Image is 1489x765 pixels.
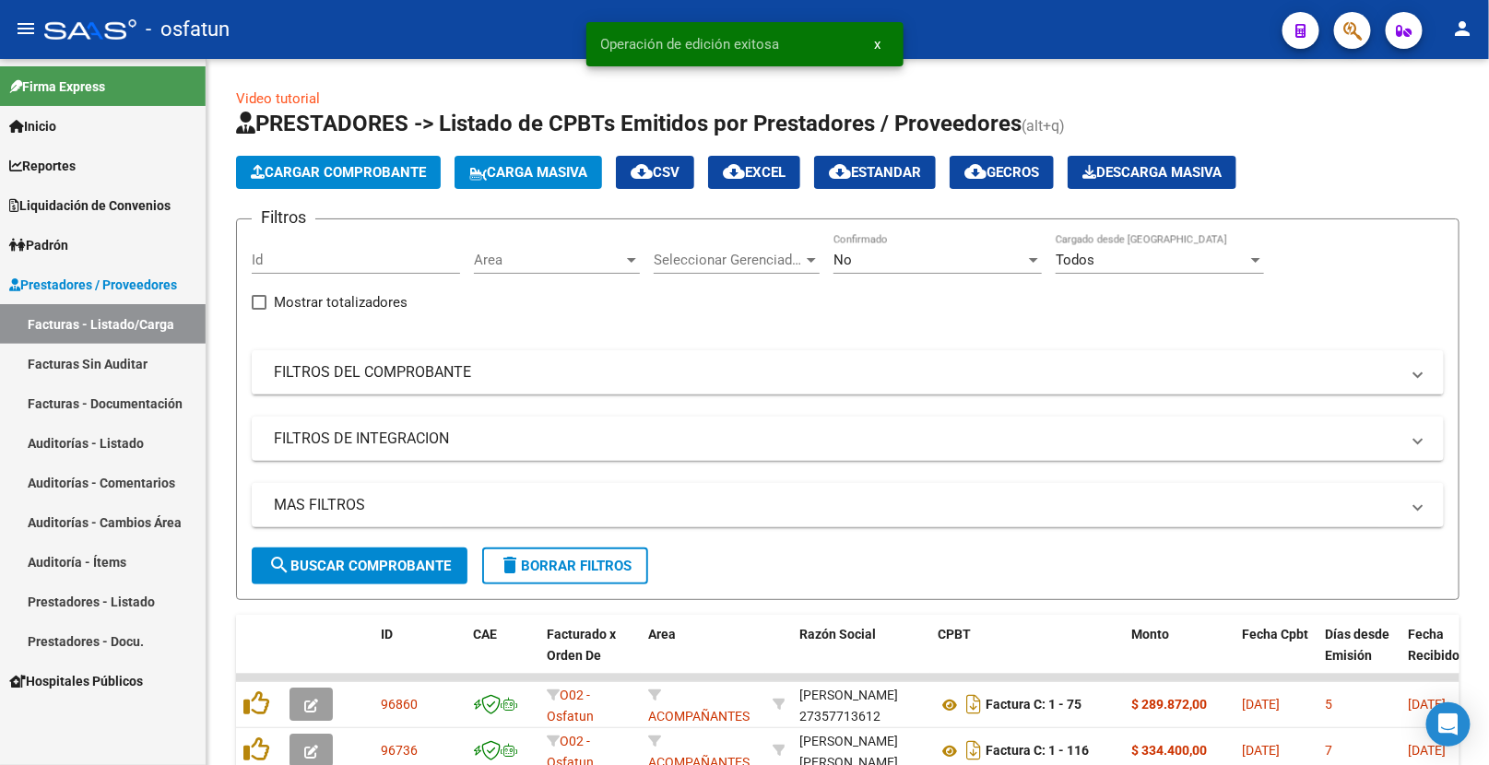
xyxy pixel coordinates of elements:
[466,615,539,696] datatable-header-cell: CAE
[833,252,852,268] span: No
[9,116,56,136] span: Inicio
[236,156,441,189] button: Cargar Comprobante
[252,417,1444,461] mat-expansion-panel-header: FILTROS DE INTEGRACION
[1452,18,1474,40] mat-icon: person
[539,615,641,696] datatable-header-cell: Facturado x Orden De
[1068,156,1236,189] app-download-masive: Descarga masiva de comprobantes (adjuntos)
[1325,627,1389,663] span: Días desde Emisión
[9,195,171,216] span: Liquidación de Convenios
[482,547,648,584] button: Borrar Filtros
[1325,697,1332,712] span: 5
[252,350,1444,394] mat-expansion-panel-header: FILTROS DEL COMPROBANTE
[654,252,803,268] span: Seleccionar Gerenciador
[1131,697,1207,712] strong: $ 289.872,00
[547,688,594,745] span: O02 - Osfatun Propio
[799,685,923,724] div: 27357713612
[616,156,694,189] button: CSV
[829,160,851,182] mat-icon: cloud_download
[1325,743,1332,758] span: 7
[373,615,466,696] datatable-header-cell: ID
[146,9,230,50] span: - osfatun
[252,547,467,584] button: Buscar Comprobante
[1242,697,1280,712] span: [DATE]
[381,697,418,712] span: 96860
[631,164,680,181] span: CSV
[814,156,936,189] button: Estandar
[268,554,290,576] mat-icon: search
[930,615,1124,696] datatable-header-cell: CPBT
[274,362,1400,382] mat-panel-title: FILTROS DEL COMPROBANTE
[723,164,786,181] span: EXCEL
[15,18,37,40] mat-icon: menu
[499,554,521,576] mat-icon: delete
[641,615,765,696] datatable-header-cell: Area
[1082,164,1222,181] span: Descarga Masiva
[236,90,320,107] a: Video tutorial
[474,252,623,268] span: Area
[1426,702,1471,747] div: Open Intercom Messenger
[1068,156,1236,189] button: Descarga Masiva
[648,627,676,641] span: Area
[381,627,393,641] span: ID
[1242,743,1280,758] span: [DATE]
[631,160,653,182] mat-icon: cloud_download
[964,164,1039,181] span: Gecros
[708,156,800,189] button: EXCEL
[648,688,750,745] span: ACOMPAÑANTES TERAPEUTICOS
[962,736,986,765] i: Descargar documento
[274,291,408,313] span: Mostrar totalizadores
[829,164,921,181] span: Estandar
[950,156,1054,189] button: Gecros
[962,689,986,719] i: Descargar documento
[1022,117,1065,135] span: (alt+q)
[251,164,426,181] span: Cargar Comprobante
[964,160,987,182] mat-icon: cloud_download
[9,275,177,295] span: Prestadores / Proveedores
[938,627,971,641] span: CPBT
[986,744,1089,759] strong: Factura C: 1 - 116
[860,28,896,61] button: x
[274,429,1400,449] mat-panel-title: FILTROS DE INTEGRACION
[1408,743,1446,758] span: [DATE]
[986,698,1081,712] strong: Factura C: 1 - 75
[1400,615,1483,696] datatable-header-cell: Fecha Recibido
[799,685,898,706] div: [PERSON_NAME]
[799,627,876,641] span: Razón Social
[499,558,632,574] span: Borrar Filtros
[274,495,1400,515] mat-panel-title: MAS FILTROS
[1408,697,1446,712] span: [DATE]
[9,671,143,691] span: Hospitales Públicos
[473,627,497,641] span: CAE
[723,160,745,182] mat-icon: cloud_download
[236,111,1022,136] span: PRESTADORES -> Listado de CPBTs Emitidos por Prestadores / Proveedores
[1235,615,1318,696] datatable-header-cell: Fecha Cpbt
[875,36,881,53] span: x
[469,164,587,181] span: Carga Masiva
[455,156,602,189] button: Carga Masiva
[1242,627,1308,641] span: Fecha Cpbt
[1408,627,1459,663] span: Fecha Recibido
[9,156,76,176] span: Reportes
[1131,627,1169,641] span: Monto
[601,35,780,53] span: Operación de edición exitosa
[1131,743,1207,758] strong: $ 334.400,00
[1124,615,1235,696] datatable-header-cell: Monto
[268,558,451,574] span: Buscar Comprobante
[252,205,315,230] h3: Filtros
[252,483,1444,527] mat-expansion-panel-header: MAS FILTROS
[547,627,616,663] span: Facturado x Orden De
[1056,252,1094,268] span: Todos
[9,76,105,97] span: Firma Express
[1318,615,1400,696] datatable-header-cell: Días desde Emisión
[9,235,68,255] span: Padrón
[792,615,930,696] datatable-header-cell: Razón Social
[381,743,418,758] span: 96736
